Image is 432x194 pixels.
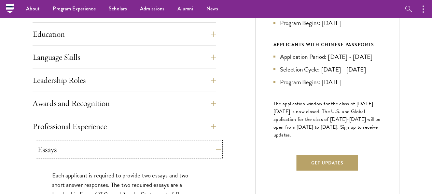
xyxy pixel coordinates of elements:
span: The application window for the class of [DATE]-[DATE] is now closed. The U.S. and Global applicat... [273,100,381,139]
li: Program Begins: [DATE] [273,18,382,28]
button: Professional Experience [33,119,216,134]
div: APPLICANTS WITH CHINESE PASSPORTS [273,41,382,49]
li: Application Period: [DATE] - [DATE] [273,52,382,61]
li: Program Begins: [DATE] [273,77,382,87]
button: Awards and Recognition [33,96,216,111]
button: Essays [37,142,221,157]
button: Education [33,26,216,42]
button: Leadership Roles [33,72,216,88]
li: Selection Cycle: [DATE] - [DATE] [273,65,382,74]
button: Get Updates [297,155,358,171]
button: Language Skills [33,49,216,65]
